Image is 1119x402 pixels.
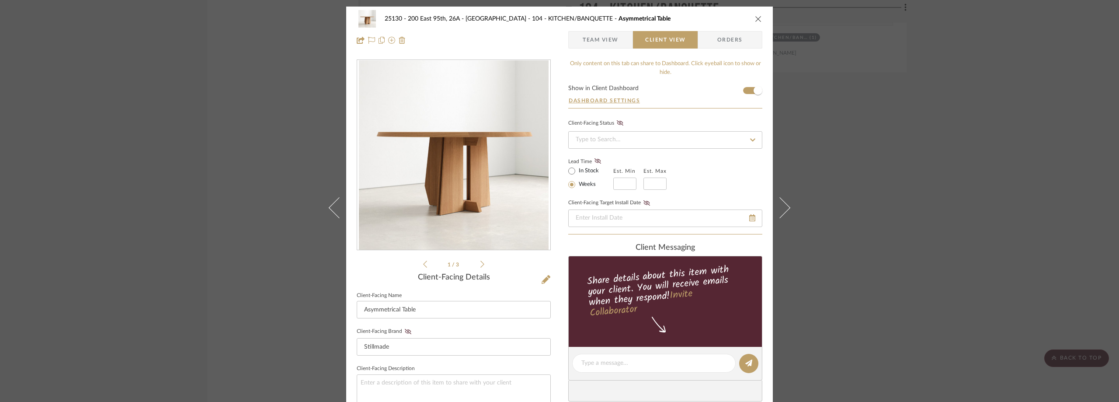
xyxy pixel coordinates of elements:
label: In Stock [577,167,599,175]
span: Orders [708,31,752,49]
input: Enter Install Date [568,210,762,227]
div: Share details about this item with your client. You will receive emails when they respond! [567,262,764,321]
label: Weeks [577,181,596,189]
span: / [452,262,456,267]
button: Client-Facing Target Install Date [641,200,653,206]
label: Client-Facing Description [357,367,415,371]
mat-radio-group: Select item type [568,165,613,190]
span: 25130 - 200 East 95th, 26A - [GEOGRAPHIC_DATA] [385,16,532,22]
input: Enter Client-Facing Item Name [357,301,551,318]
label: Client-Facing Brand [357,329,414,335]
div: Client-Facing Status [568,119,626,128]
button: Dashboard Settings [568,97,640,105]
label: Lead Time [568,157,613,165]
span: Asymmetrical Table [619,16,671,22]
input: Type to Search… [568,131,762,149]
img: a22a4e43-b4c5-498d-bad8-e96dfcee19f9_48x40.jpg [357,10,378,28]
div: Only content on this tab can share to Dashboard. Click eyeball icon to show or hide. [568,59,762,77]
span: Team View [583,31,619,49]
span: 1 [448,262,452,267]
img: Remove from project [399,37,406,44]
span: Client View [645,31,685,49]
span: 104 - KITCHEN/BANQUETTE [532,16,619,22]
label: Client-Facing Target Install Date [568,200,653,206]
label: Client-Facing Name [357,294,402,298]
label: Est. Max [643,168,667,174]
input: Enter Client-Facing Brand [357,338,551,356]
div: client Messaging [568,243,762,253]
div: 0 [357,60,550,250]
button: Lead Time [592,157,604,166]
div: Client-Facing Details [357,273,551,283]
button: Client-Facing Brand [402,329,414,335]
label: Est. Min [613,168,636,174]
img: a22a4e43-b4c5-498d-bad8-e96dfcee19f9_436x436.jpg [359,60,549,250]
span: 3 [456,262,460,267]
button: close [754,15,762,23]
